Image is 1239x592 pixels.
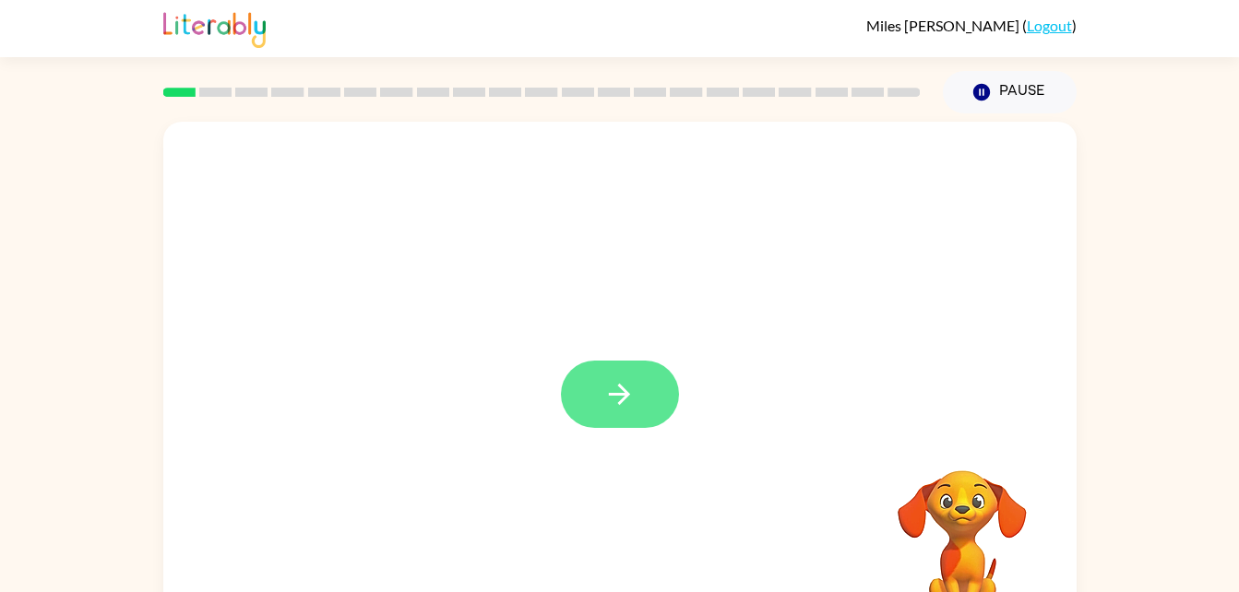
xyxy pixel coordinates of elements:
[163,7,266,48] img: Literably
[866,17,1077,34] div: ( )
[943,71,1077,113] button: Pause
[866,17,1022,34] span: Miles [PERSON_NAME]
[1027,17,1072,34] a: Logout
